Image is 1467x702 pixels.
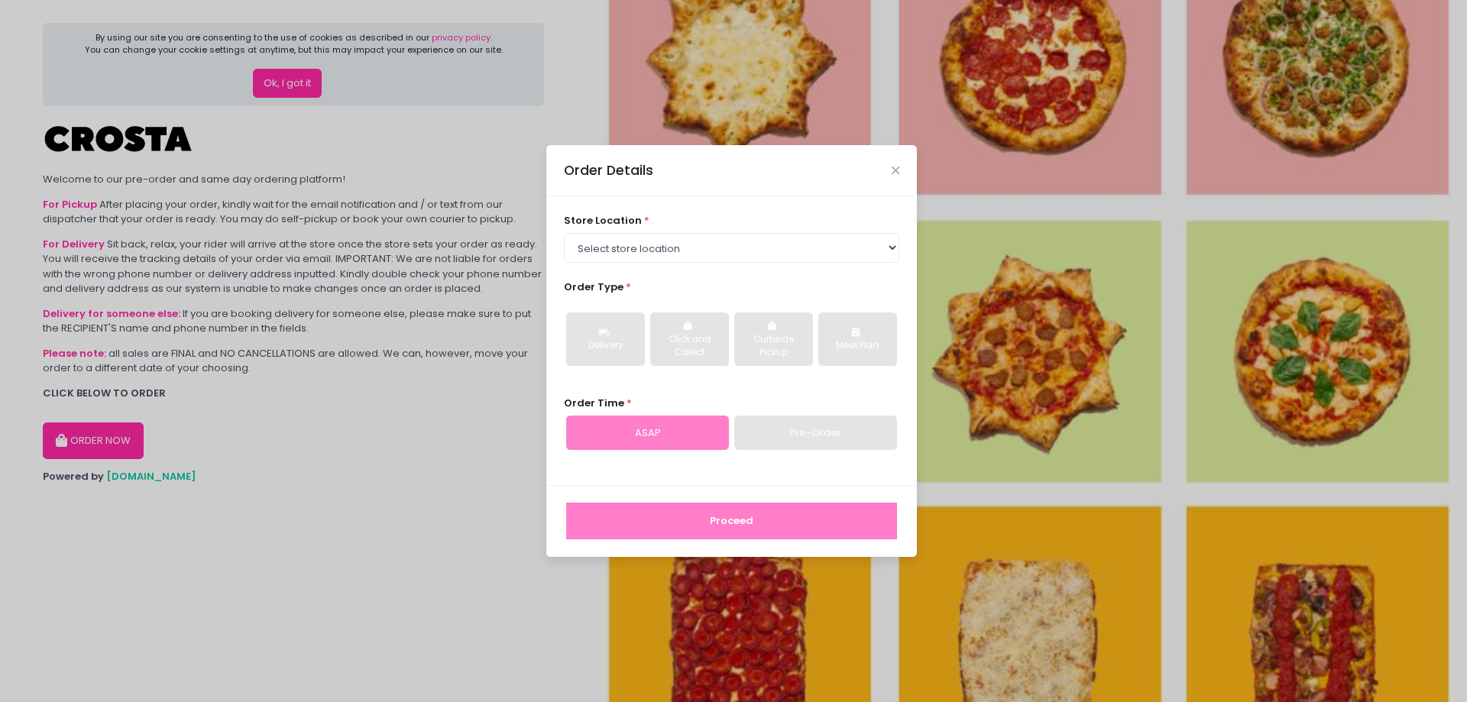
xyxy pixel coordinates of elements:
[829,339,886,353] div: Meal Plan
[818,312,897,366] button: Meal Plan
[661,333,718,360] div: Click and Collect
[564,280,623,294] span: Order Type
[745,333,802,360] div: Curbside Pickup
[564,213,642,228] span: store location
[650,312,729,366] button: Click and Collect
[577,339,634,353] div: Delivery
[564,396,624,410] span: Order Time
[734,312,813,366] button: Curbside Pickup
[566,503,897,539] button: Proceed
[566,312,645,366] button: Delivery
[892,167,899,174] button: Close
[564,160,653,180] div: Order Details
